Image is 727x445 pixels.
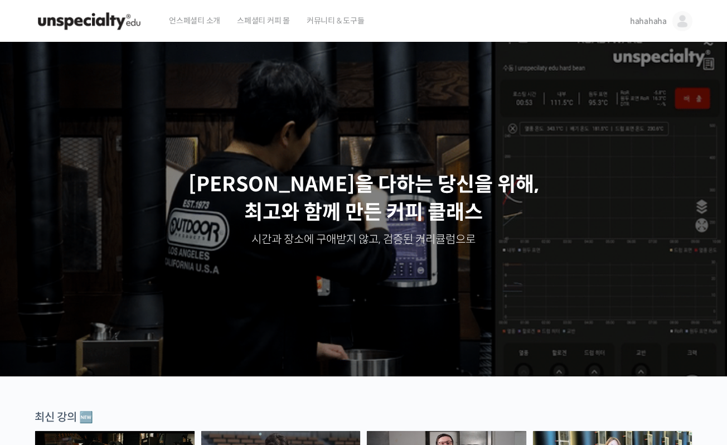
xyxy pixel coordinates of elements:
p: [PERSON_NAME]을 다하는 당신을 위해, 최고와 함께 만든 커피 클래스 [11,171,716,227]
p: 시간과 장소에 구애받지 않고, 검증된 커리큘럼으로 [11,232,716,248]
span: hahahaha [630,16,667,26]
div: 최신 강의 🆕 [35,410,692,425]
